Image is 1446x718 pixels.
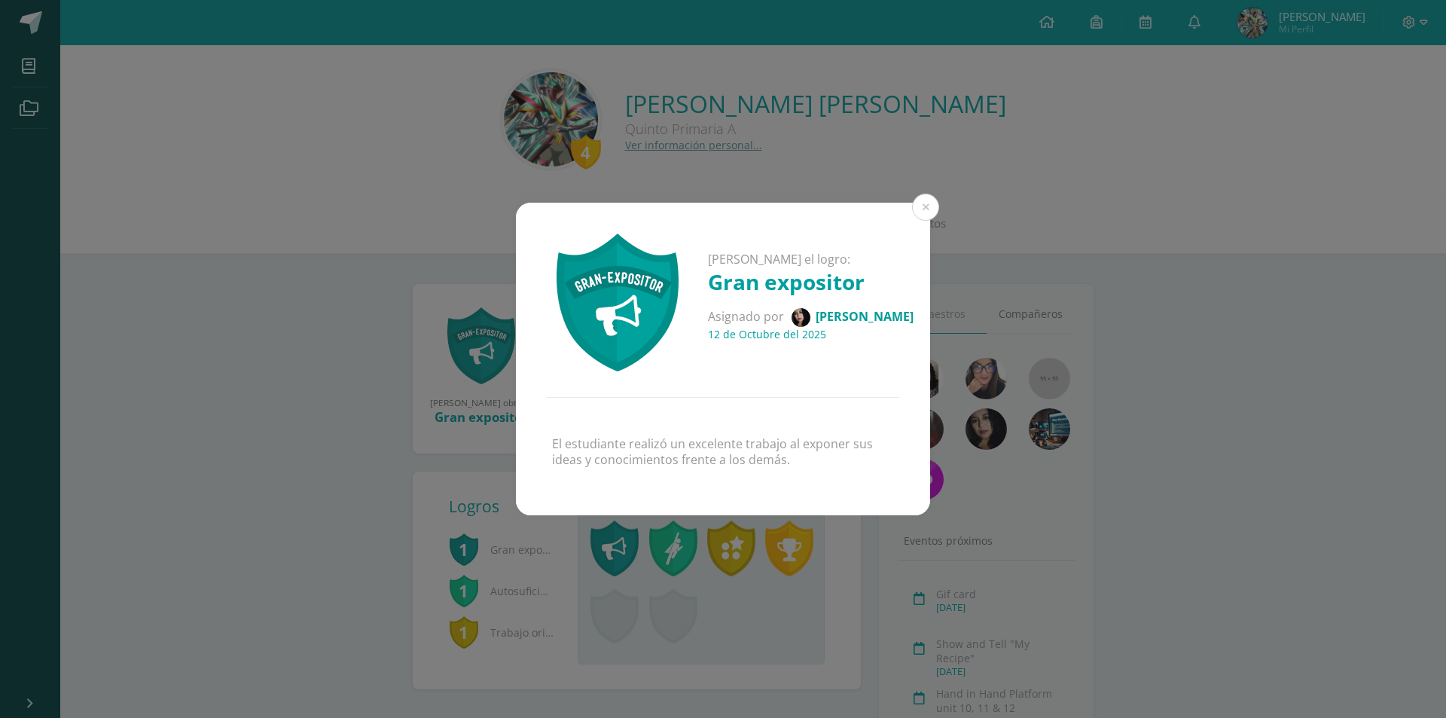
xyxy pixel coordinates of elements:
img: 710289b96ac31d19ea7bcc1427afd79f.png [792,308,810,327]
span: [PERSON_NAME] [816,308,914,325]
h1: Gran expositor [708,267,914,296]
p: Asignado por [708,308,914,327]
p: El estudiante realizó un excelente trabajo al exponer sus ideas y conocimientos frente a los demás. [552,436,894,468]
button: Close (Esc) [912,194,939,221]
p: [PERSON_NAME] el logro: [708,252,914,267]
h4: 12 de Octubre del 2025 [708,327,914,341]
